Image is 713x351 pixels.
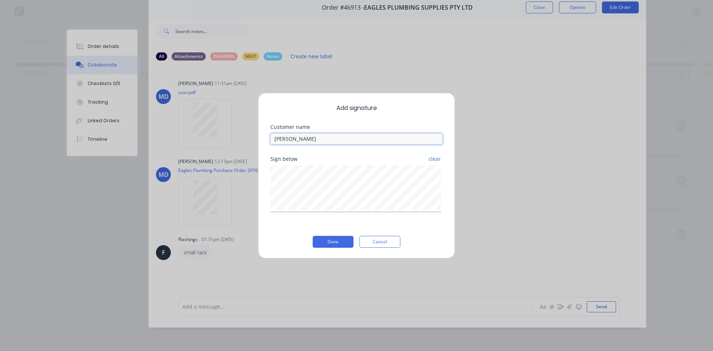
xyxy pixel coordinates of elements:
div: Customer name [270,124,443,130]
button: Done [313,236,354,248]
button: Cancel [359,236,400,248]
div: Sign below [270,156,443,162]
span: Add signature [270,104,443,113]
button: clear [428,152,441,166]
input: Enter customer name [270,133,443,144]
